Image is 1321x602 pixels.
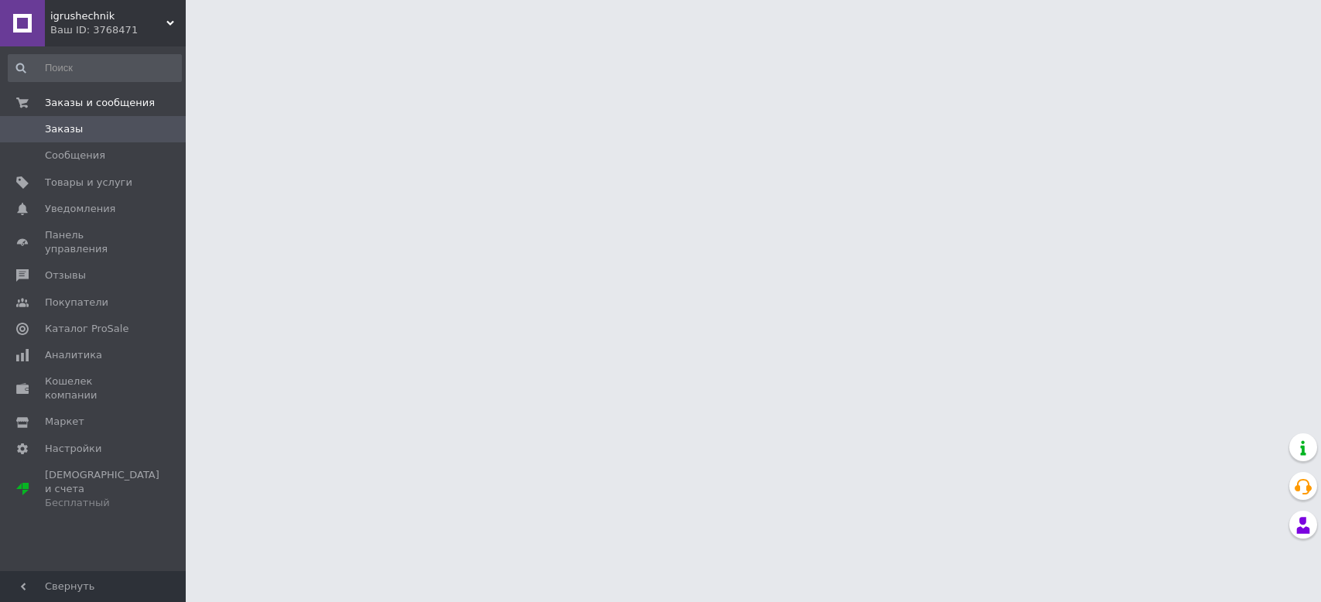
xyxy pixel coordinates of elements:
[45,149,105,162] span: Сообщения
[45,375,143,402] span: Кошелек компании
[45,442,101,456] span: Настройки
[45,202,115,216] span: Уведомления
[50,23,186,37] div: Ваш ID: 3768471
[45,228,143,256] span: Панель управления
[45,269,86,282] span: Отзывы
[45,96,155,110] span: Заказы и сообщения
[50,9,166,23] span: igrushechnik
[45,468,159,511] span: [DEMOGRAPHIC_DATA] и счета
[45,122,83,136] span: Заказы
[45,322,128,336] span: Каталог ProSale
[45,496,159,510] div: Бесплатный
[45,348,102,362] span: Аналитика
[45,415,84,429] span: Маркет
[8,54,182,82] input: Поиск
[45,296,108,310] span: Покупатели
[45,176,132,190] span: Товары и услуги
